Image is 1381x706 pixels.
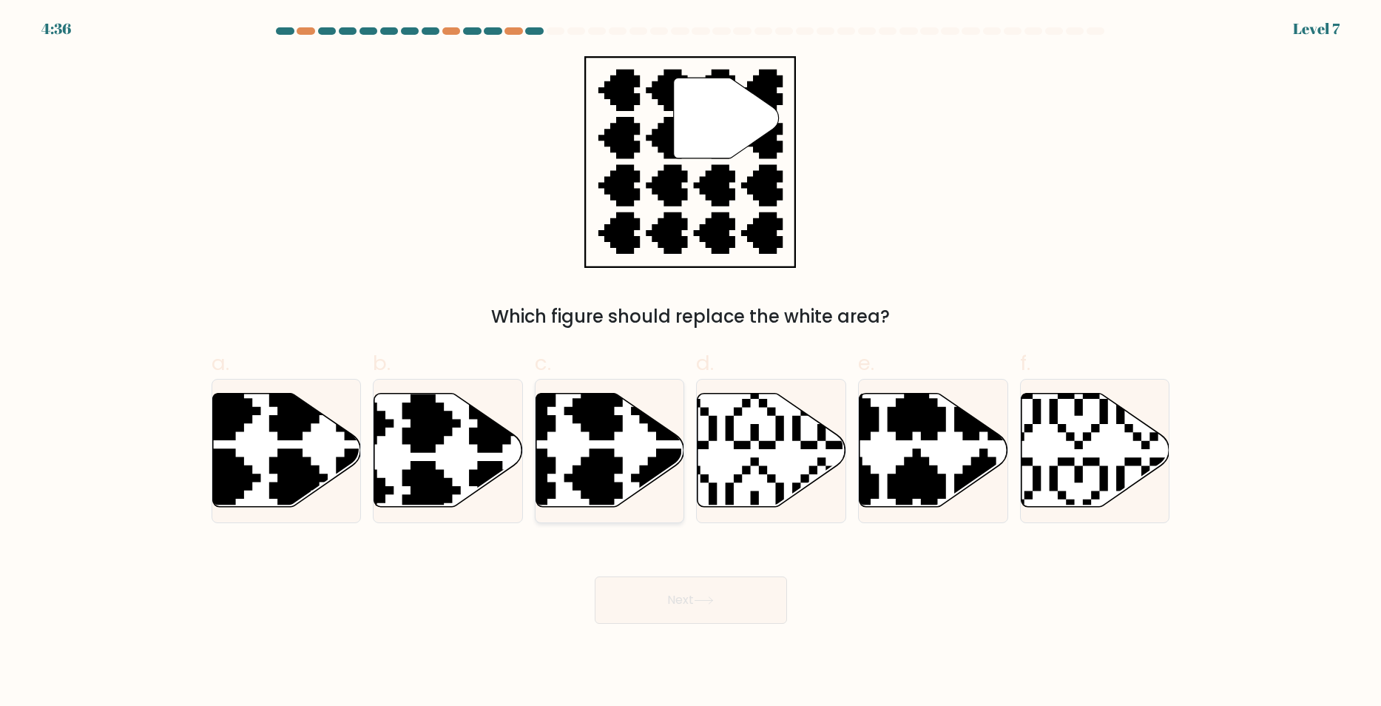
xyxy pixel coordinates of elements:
[1293,18,1340,40] div: Level 7
[535,349,551,377] span: c.
[373,349,391,377] span: b.
[674,78,779,158] g: "
[41,18,71,40] div: 4:36
[1020,349,1030,377] span: f.
[858,349,874,377] span: e.
[220,303,1161,330] div: Which figure should replace the white area?
[595,576,787,624] button: Next
[696,349,714,377] span: d.
[212,349,229,377] span: a.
